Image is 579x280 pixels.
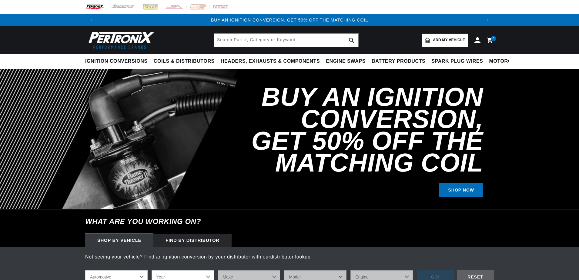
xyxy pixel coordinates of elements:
summary: Battery Products [369,54,428,68]
button: Translation missing: en.sections.announcements.previous_announcement [85,14,97,26]
img: Pertronix [85,30,155,51]
summary: Headers, Exhausts & Components [218,54,323,68]
h2: Buy an Ignition Conversion, Get 50% off the Matching Coil [224,86,483,174]
div: Find by Distributor [153,234,232,247]
button: search button [345,34,358,47]
span: 2 [493,36,494,41]
summary: Motorcycle [486,54,528,68]
div: 1 of 3 [97,17,482,23]
p: Not seeing your vehicle? Find an ignition conversion by your distributor with our [85,253,494,261]
summary: Ignition Conversions [85,54,151,68]
button: Translation missing: en.sections.announcements.next_announcement [482,14,494,26]
summary: Spark Plug Wires [428,54,486,68]
a: BUY AN IGNITION CONVERSION, GET 50% OFF THE MATCHING COIL [211,18,368,22]
span: Add my vehicle [433,37,465,43]
div: Announcement [97,17,482,23]
span: Spark Plug Wires [431,58,483,65]
input: Search Part #, Category or Keyword [214,34,358,47]
span: Engine Swaps [326,58,366,65]
slideshow-component: Translation missing: en.sections.announcements.announcement_bar [70,14,509,26]
summary: Coils & Distributors [151,54,218,68]
h6: What are you working on? [70,209,509,234]
a: distributor lookup [270,254,311,259]
div: Shop by vehicle [85,234,153,247]
span: Battery Products [372,58,425,65]
span: Ignition Conversions [85,58,148,65]
a: Add my vehicle [422,34,468,47]
span: Coils & Distributors [154,58,215,65]
span: Headers, Exhausts & Components [221,58,320,65]
span: Motorcycle [489,58,525,65]
a: SHOP NOW [439,183,483,197]
summary: Engine Swaps [323,54,369,68]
